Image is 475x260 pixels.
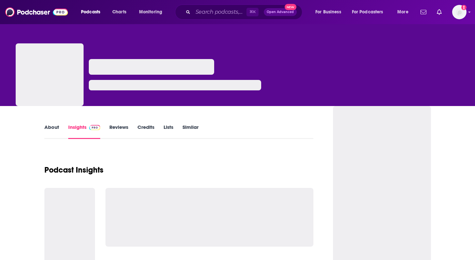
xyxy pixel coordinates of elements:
[285,4,296,10] span: New
[182,124,198,139] a: Similar
[76,7,109,17] button: open menu
[397,8,408,17] span: More
[418,7,429,18] a: Show notifications dropdown
[267,10,294,14] span: Open Advanced
[89,125,101,130] img: Podchaser Pro
[193,7,246,17] input: Search podcasts, credits, & more...
[452,5,467,19] button: Show profile menu
[68,124,101,139] a: InsightsPodchaser Pro
[315,8,341,17] span: For Business
[164,124,173,139] a: Lists
[264,8,297,16] button: Open AdvancedNew
[109,124,128,139] a: Reviews
[112,8,126,17] span: Charts
[137,124,154,139] a: Credits
[108,7,130,17] a: Charts
[81,8,100,17] span: Podcasts
[5,6,68,18] img: Podchaser - Follow, Share and Rate Podcasts
[461,5,467,10] svg: Add a profile image
[44,124,59,139] a: About
[348,7,393,17] button: open menu
[434,7,444,18] a: Show notifications dropdown
[135,7,171,17] button: open menu
[452,5,467,19] span: Logged in as biancagorospe
[246,8,259,16] span: ⌘ K
[393,7,417,17] button: open menu
[44,165,103,175] h1: Podcast Insights
[311,7,349,17] button: open menu
[452,5,467,19] img: User Profile
[181,5,309,20] div: Search podcasts, credits, & more...
[139,8,162,17] span: Monitoring
[352,8,383,17] span: For Podcasters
